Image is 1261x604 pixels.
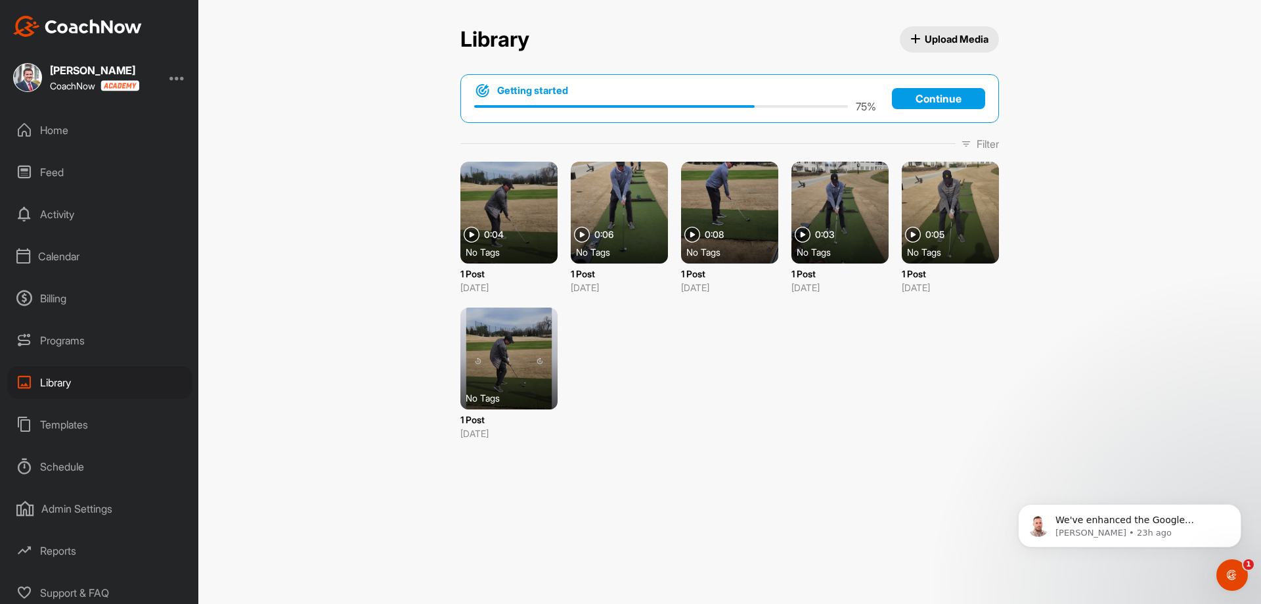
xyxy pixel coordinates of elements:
p: 1 Post [681,267,778,281]
span: 0:06 [594,230,613,239]
p: 1 Post [571,267,668,281]
div: Activity [7,198,192,231]
p: [DATE] [571,281,668,294]
a: Continue [892,88,985,109]
div: Admin Settings [7,492,192,525]
span: 0:08 [705,230,724,239]
iframe: Intercom notifications message [998,476,1261,569]
div: Calendar [7,240,192,273]
p: 1 Post [460,413,558,427]
img: play [795,227,810,243]
img: play [574,227,590,243]
div: Feed [7,156,192,189]
p: 1 Post [902,267,999,281]
p: [DATE] [902,281,999,294]
iframe: Intercom live chat [1216,559,1248,591]
button: Upload Media [900,26,1000,53]
p: [DATE] [460,281,558,294]
p: Filter [977,136,999,152]
img: CoachNow acadmey [100,80,139,91]
div: CoachNow [50,80,139,91]
span: 0:03 [815,230,835,239]
div: Library [7,366,192,399]
img: bullseye [474,83,491,99]
p: Message from Alex, sent 23h ago [57,51,227,62]
span: We've enhanced the Google Calendar integration for a more seamless experience. If you haven't lin... [57,38,223,193]
img: play [905,227,921,243]
div: No Tags [576,245,673,258]
div: Programs [7,324,192,357]
img: square_d323191d486cf8d31669c9ac1fd8c87e.jpg [13,63,42,92]
div: No Tags [466,391,563,404]
div: Billing [7,282,192,315]
span: 0:04 [484,230,504,239]
p: 1 Post [791,267,889,281]
p: [DATE] [791,281,889,294]
h2: Library [460,27,529,53]
div: No Tags [466,245,563,258]
div: No Tags [907,245,1004,258]
span: Upload Media [910,32,989,46]
h1: Getting started [497,83,568,98]
p: [DATE] [681,281,778,294]
div: [PERSON_NAME] [50,65,139,76]
div: Home [7,114,192,147]
div: No Tags [797,245,894,258]
p: [DATE] [460,427,558,440]
span: 1 [1243,559,1254,570]
div: Schedule [7,450,192,483]
span: 0:05 [925,230,944,239]
div: Templates [7,408,192,441]
p: 75 % [856,99,876,114]
img: play [464,227,479,243]
div: Reports [7,534,192,567]
p: 1 Post [460,267,558,281]
img: CoachNow [13,16,142,37]
div: No Tags [686,245,784,258]
img: play [684,227,700,243]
